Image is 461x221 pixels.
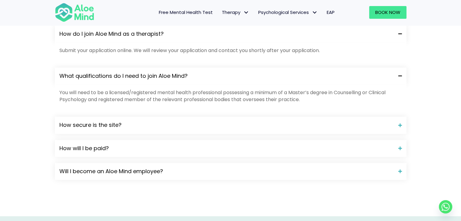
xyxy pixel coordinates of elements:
[59,30,394,38] span: How do I join Aloe Mind as a therapist?
[439,200,452,213] a: Whatsapp
[327,9,335,15] span: EAP
[59,121,394,129] span: How secure is the site?
[59,89,402,103] p: You will need to be a licensed/registered mental health professional possessing a minimum of a Ma...
[242,8,251,17] span: Therapy: submenu
[310,8,319,17] span: Psychological Services: submenu
[59,47,402,54] p: Submit your application online. We will review your application and contact you shortly after you...
[375,9,400,15] span: Book Now
[154,6,217,19] a: Free Mental Health Test
[258,9,318,15] span: Psychological Services
[59,72,394,80] span: What qualifications do I need to join Aloe Mind?
[369,6,406,19] a: Book Now
[217,6,254,19] a: TherapyTherapy: submenu
[254,6,322,19] a: Psychological ServicesPsychological Services: submenu
[222,9,249,15] span: Therapy
[102,6,339,19] nav: Menu
[59,144,394,152] span: How will I be paid?
[55,2,94,22] img: Aloe mind Logo
[159,9,213,15] span: Free Mental Health Test
[59,167,394,175] span: Will I become an Aloe Mind employee?
[322,6,339,19] a: EAP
